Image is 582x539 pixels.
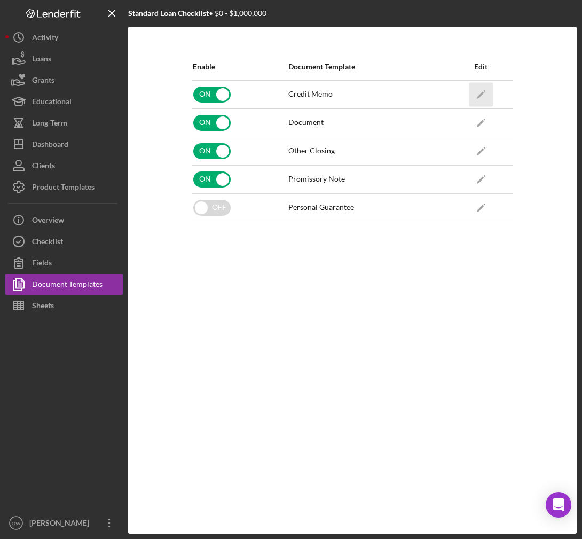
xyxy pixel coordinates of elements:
[288,63,355,71] div: Document Template
[546,492,571,518] div: Open Intercom Messenger
[32,295,54,319] div: Sheets
[5,252,123,274] button: Fields
[32,155,55,179] div: Clients
[5,48,123,69] button: Loans
[32,252,52,276] div: Fields
[5,112,123,134] button: Long-Term
[32,27,58,51] div: Activity
[5,231,123,252] button: Checklist
[450,63,512,71] div: Edit
[5,176,123,198] button: Product Templates
[5,295,123,316] button: Sheets
[288,90,333,98] div: Credit Memo
[193,63,282,71] div: Enable
[288,203,354,212] div: Personal Guarantee
[288,146,335,155] div: Other Closing
[5,274,123,295] button: Document Templates
[32,231,63,255] div: Checklist
[5,27,123,48] button: Activity
[32,176,95,200] div: Product Templates
[288,175,345,183] div: Promissory Note
[288,118,324,127] div: Document
[12,520,21,526] text: OW
[5,69,123,91] button: Grants
[128,9,266,18] div: • $0 - $1,000,000
[32,112,67,136] div: Long-Term
[32,209,64,233] div: Overview
[5,155,123,176] button: Clients
[32,274,103,298] div: Document Templates
[128,9,209,18] b: Standard Loan Checklist
[5,134,123,155] button: Dashboard
[5,512,123,534] button: OW[PERSON_NAME]
[32,91,72,115] div: Educational
[27,512,96,536] div: [PERSON_NAME]
[5,209,123,231] button: Overview
[32,134,68,158] div: Dashboard
[5,91,123,112] button: Educational
[32,69,54,93] div: Grants
[32,48,51,72] div: Loans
